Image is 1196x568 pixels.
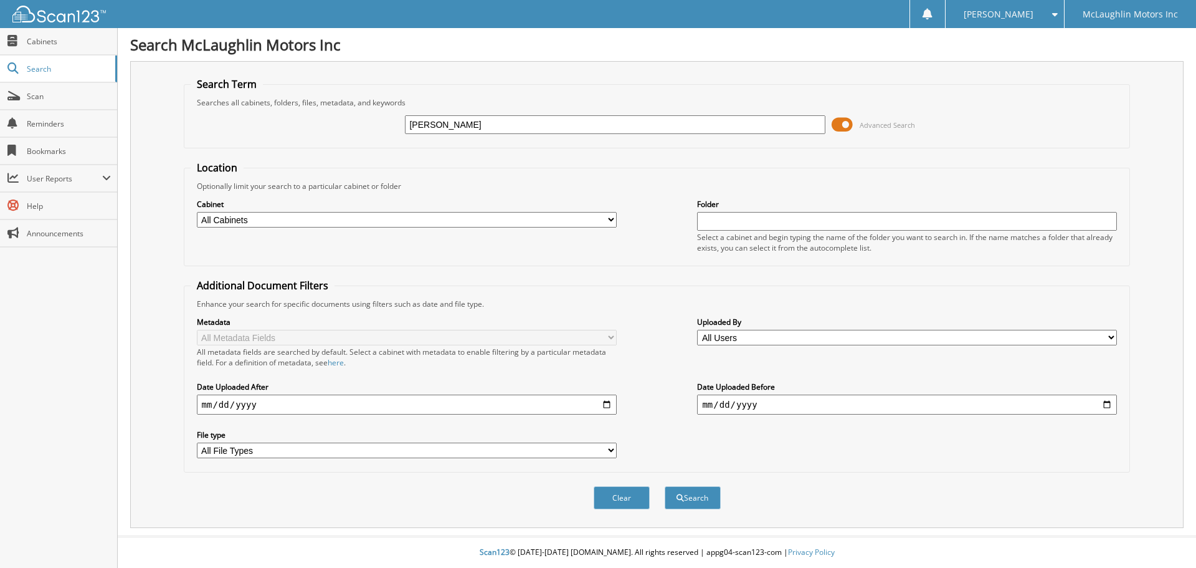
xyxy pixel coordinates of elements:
input: start [197,395,617,415]
label: Metadata [197,317,617,327]
span: Announcements [27,228,111,239]
button: Search [665,486,721,509]
span: Search [27,64,109,74]
span: Scan123 [480,547,510,557]
a: here [328,357,344,368]
span: Bookmarks [27,146,111,156]
label: Uploaded By [697,317,1117,327]
label: File type [197,430,617,440]
span: Help [27,201,111,211]
span: Advanced Search [860,120,915,130]
span: User Reports [27,173,102,184]
span: Cabinets [27,36,111,47]
legend: Location [191,161,244,175]
img: scan123-logo-white.svg [12,6,106,22]
span: [PERSON_NAME] [964,11,1033,18]
span: Scan [27,91,111,102]
h1: Search McLaughlin Motors Inc [130,34,1184,55]
legend: Search Term [191,77,263,91]
div: Searches all cabinets, folders, files, metadata, and keywords [191,97,1124,108]
div: Optionally limit your search to a particular cabinet or folder [191,181,1124,191]
label: Date Uploaded Before [697,382,1117,392]
span: McLaughlin Motors Inc [1083,11,1178,18]
a: Privacy Policy [788,547,835,557]
iframe: Chat Widget [1134,508,1196,568]
span: Reminders [27,118,111,129]
label: Date Uploaded After [197,382,617,392]
div: © [DATE]-[DATE] [DOMAIN_NAME]. All rights reserved | appg04-scan123-com | [118,537,1196,568]
label: Cabinet [197,199,617,209]
label: Folder [697,199,1117,209]
legend: Additional Document Filters [191,279,335,292]
button: Clear [594,486,650,509]
div: All metadata fields are searched by default. Select a cabinet with metadata to enable filtering b... [197,347,617,368]
div: Select a cabinet and begin typing the name of the folder you want to search in. If the name match... [697,232,1117,253]
input: end [697,395,1117,415]
div: Enhance your search for specific documents using filters such as date and file type. [191,299,1124,309]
